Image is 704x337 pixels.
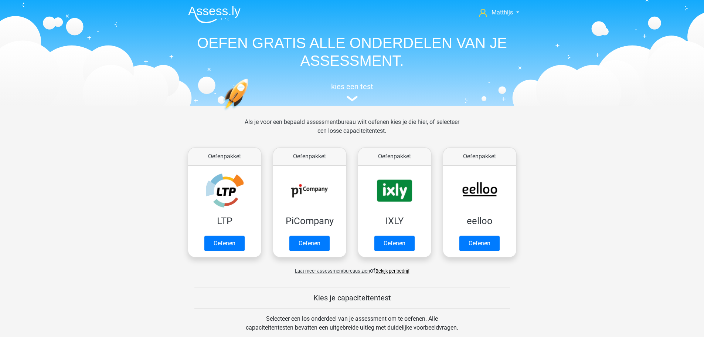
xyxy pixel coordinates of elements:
[476,8,522,17] a: Matthijs
[492,9,513,16] span: Matthijs
[204,236,245,251] a: Oefenen
[194,293,510,302] h5: Kies je capaciteitentest
[182,82,522,91] h5: kies een test
[459,236,500,251] a: Oefenen
[223,78,277,145] img: oefenen
[375,268,409,274] a: Bekijk per bedrijf
[239,118,465,144] div: Als je voor een bepaald assessmentbureau wilt oefenen kies je die hier, of selecteer een losse ca...
[182,34,522,70] h1: OEFEN GRATIS ALLE ONDERDELEN VAN JE ASSESSMENT.
[347,96,358,101] img: assessment
[374,236,415,251] a: Oefenen
[188,6,241,23] img: Assessly
[182,260,522,275] div: of
[295,268,370,274] span: Laat meer assessmentbureaus zien
[182,82,522,102] a: kies een test
[289,236,330,251] a: Oefenen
